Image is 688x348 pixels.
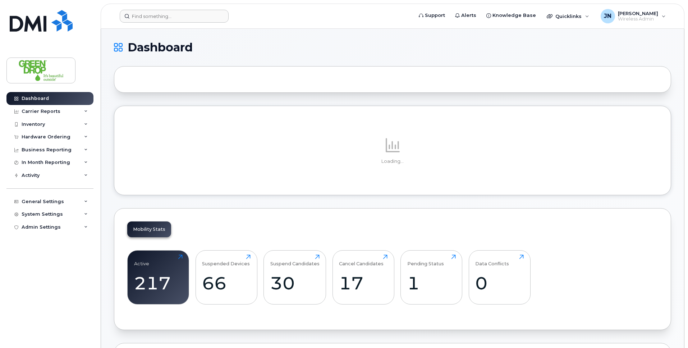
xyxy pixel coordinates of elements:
span: Dashboard [128,42,193,53]
div: 0 [475,273,524,294]
div: Data Conflicts [475,255,509,266]
div: Suspended Devices [202,255,250,266]
a: Data Conflicts0 [475,255,524,301]
a: Suspend Candidates30 [270,255,320,301]
a: Cancel Candidates17 [339,255,387,301]
p: Loading... [127,158,658,165]
div: Suspend Candidates [270,255,320,266]
div: 66 [202,273,251,294]
a: Suspended Devices66 [202,255,251,301]
div: Pending Status [407,255,444,266]
div: Cancel Candidates [339,255,384,266]
div: 17 [339,273,387,294]
div: 217 [134,273,183,294]
div: Active [134,255,149,266]
div: 30 [270,273,320,294]
div: 1 [407,273,456,294]
a: Pending Status1 [407,255,456,301]
a: Active217 [134,255,183,301]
